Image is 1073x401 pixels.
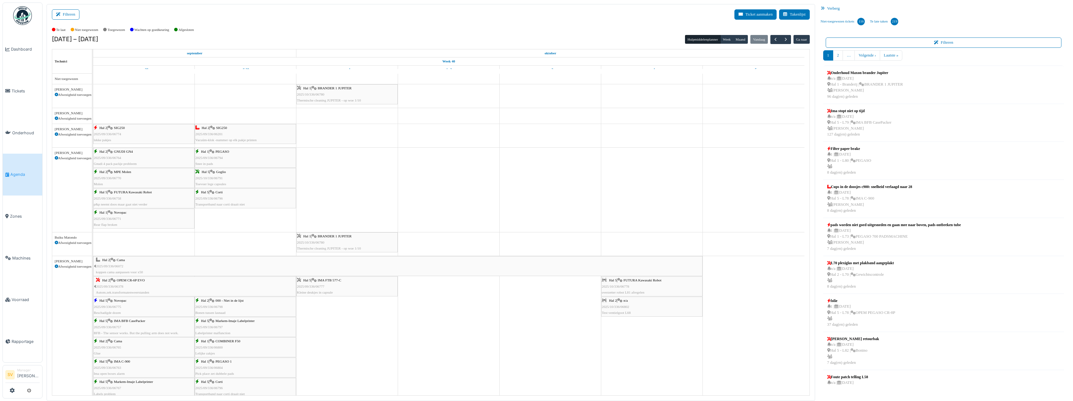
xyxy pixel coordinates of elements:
[867,13,901,30] a: Te late taken
[827,151,871,176] div: 1 | [DATE] Hal 1 - L80 | PEGASO 8 dag(en) geleden
[55,116,89,121] div: Afwezigheid toevoegen
[195,305,223,309] span: 2025/09/336/06798
[195,189,295,207] div: |
[195,138,257,142] span: Vacuüm-klok -nummer op elk pakje printen
[602,277,702,295] div: |
[195,202,245,206] span: Transportband naar corti draait niet
[55,156,89,161] div: Afwezigheid toevoegen
[55,92,89,97] div: Afwezigheid toevoegen
[195,392,245,396] span: Transportband naar corti draait niet
[602,285,629,288] span: 2025/10/336/06778
[5,370,15,379] li: SV
[55,150,89,156] div: [PERSON_NAME]
[195,331,230,335] span: Labelprinter malfunction
[195,149,295,167] div: |
[195,176,223,180] span: 2025/10/336/06791
[623,299,628,302] span: n/a
[215,380,223,384] span: Corti
[195,379,295,397] div: |
[318,278,341,282] span: IMA FTB 577-C
[94,311,121,314] span: Beschadigde dozen
[3,279,42,321] a: Voorraad
[94,351,101,355] span: Glue
[94,345,121,349] span: 2025/09/336/06765
[117,258,125,262] span: Cama
[94,372,125,375] span: Ima open boxes alarm
[55,76,89,82] div: Niet toegewezen
[12,297,40,303] span: Voorraad
[880,50,903,61] a: Laatste »
[12,130,40,136] span: Onderhoud
[114,150,133,153] span: GNUDI GN4
[303,86,311,90] span: Hal 1
[826,259,895,291] a: L70 plexiglas met plakband aangeplakt n/a |[DATE] Hal 2 - L70 |Gewichtscontrole 8 dag(en) geleden
[857,18,865,25] div: 116
[543,49,558,57] a: 1 oktober 2025
[94,202,147,206] span: p&p neemt doos maar gaat niet verder
[195,318,295,336] div: |
[102,258,110,262] span: Hal 2
[215,339,240,343] span: COMBINER F50
[3,70,42,112] a: Tickets
[99,170,107,174] span: Hal 2
[297,85,397,103] div: |
[623,278,661,282] span: FUTURA Kawasaki Robot
[96,290,149,294] span: Autom.zek.transformatenweerstanden
[99,126,107,130] span: Hal 2
[10,213,40,219] span: Zones
[114,339,122,343] span: Cama
[202,126,209,130] span: Hal 2
[826,182,914,215] a: Cups in de doosjes c900: snelheid verlaagd naar 28 1 |[DATE] Hal 5 - L78 |IMA C-900 [PERSON_NAME]...
[297,285,325,288] span: 2025/09/336/06777
[94,156,121,160] span: 2025/09/336/06764
[94,196,121,200] span: 2025/09/336/06758
[102,278,110,282] span: Hal 2
[297,290,333,294] span: Kleine deukjes in capsule
[195,325,223,329] span: 2025/09/336/06797
[720,35,733,44] button: Week
[195,311,225,314] span: Bonen tussen lasnaad
[318,234,351,238] span: BRANDER 1 JUPITER
[195,196,223,200] span: 2025/09/336/06796
[827,266,894,290] div: n/a | [DATE] Hal 2 - L70 | Gewichtscontrole 8 dag(en) geleden
[99,299,107,302] span: Hal 5
[56,27,66,32] label: Te laat
[94,189,194,207] div: |
[94,386,121,390] span: 2025/09/336/06767
[195,345,223,349] span: 2025/09/336/06800
[827,108,892,114] div: Ima stopt niet op tijd
[55,87,89,92] div: [PERSON_NAME]
[297,98,361,102] span: Thermische cleaning JUPITER - op woe 1/10
[94,125,194,143] div: |
[195,162,213,166] span: Snee in pads
[779,9,809,20] button: Takenlijst
[55,264,89,269] div: Afwezigheid toevoegen
[3,154,42,196] a: Agenda
[297,233,397,251] div: |
[114,126,125,130] span: SIG250
[827,190,912,214] div: 1 | [DATE] Hal 5 - L78 | IMA C-900 [PERSON_NAME] 8 dag(en) geleden
[297,246,361,250] span: Thermische cleaning JUPITER - op woe 1/10
[734,9,777,20] button: Ticket aanmaken
[827,304,895,328] div: 1 | [DATE] Hal 5 - L78 | OPEM PEGASO CR-8P 37 dag(en) geleden
[201,339,209,343] span: Hal 1
[99,210,107,214] span: Hal 1
[827,76,903,100] div: n/a | [DATE] Hal 1 - Branderij | BRANDER 1 JUPITER [PERSON_NAME] 96 dag(en) geleden
[823,50,833,61] a: 1
[55,259,89,264] div: [PERSON_NAME]
[99,190,107,194] span: Hal 5
[99,150,107,153] span: Hal 2
[749,66,758,73] a: 5 oktober 2025
[195,156,223,160] span: 2025/09/336/06794
[13,6,32,25] img: Badge_color-CXgf-gQk.svg
[216,126,227,130] span: SIG250
[685,35,721,44] button: Hulpmiddelenplanner
[179,27,194,32] label: Afgesloten
[216,170,226,174] span: Goglio
[195,182,226,186] span: Toevoer lege capsules
[94,359,194,377] div: |
[55,235,89,240] div: Buiku Matondo
[609,299,617,302] span: Hal 2
[826,106,893,139] a: Ima stopt niet op tijd n/a |[DATE] Hal 5 - L79 |IMA BFB CasePacker [PERSON_NAME]127 dag(en) geleden
[770,35,781,44] button: Vorige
